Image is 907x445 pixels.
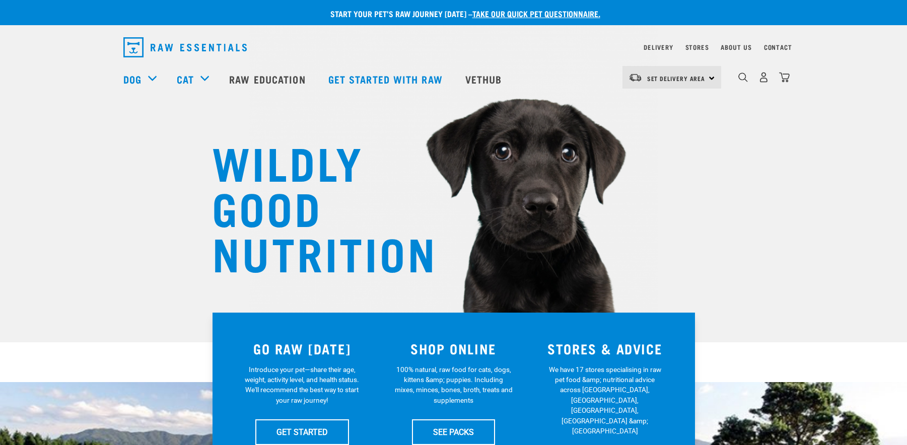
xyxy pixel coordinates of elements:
p: 100% natural, raw food for cats, dogs, kittens &amp; puppies. Including mixes, minces, bones, bro... [394,364,513,406]
a: take our quick pet questionnaire. [472,11,600,16]
a: SEE PACKS [412,419,495,444]
a: About Us [721,45,751,49]
h3: STORES & ADVICE [535,341,675,356]
img: van-moving.png [629,73,642,82]
a: Cat [177,71,194,87]
a: Raw Education [219,59,318,99]
a: GET STARTED [255,419,349,444]
img: Raw Essentials Logo [123,37,247,57]
nav: dropdown navigation [115,33,792,61]
img: home-icon@2x.png [779,72,790,83]
img: user.png [758,72,769,83]
p: Introduce your pet—share their age, weight, activity level, and health status. We'll recommend th... [243,364,361,406]
p: We have 17 stores specialising in raw pet food &amp; nutritional advice across [GEOGRAPHIC_DATA],... [546,364,664,436]
a: Vethub [455,59,515,99]
a: Stores [685,45,709,49]
span: Set Delivery Area [647,77,706,80]
h1: WILDLY GOOD NUTRITION [212,138,413,274]
a: Dog [123,71,142,87]
h3: SHOP ONLINE [384,341,523,356]
a: Delivery [644,45,673,49]
h3: GO RAW [DATE] [233,341,372,356]
img: home-icon-1@2x.png [738,72,748,82]
a: Get started with Raw [318,59,455,99]
a: Contact [764,45,792,49]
